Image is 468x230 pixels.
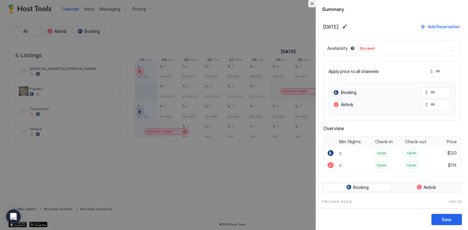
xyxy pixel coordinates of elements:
[377,150,386,156] span: Open
[430,69,433,74] span: $
[420,23,461,31] button: Add Reservation
[448,162,457,168] span: $114
[341,23,348,30] button: Edit date range
[327,46,348,51] span: Availability
[323,24,339,30] span: [DATE]
[425,90,428,95] span: $
[324,183,392,192] button: Booking
[449,199,462,204] span: Price
[322,199,352,204] span: Pricing Rule
[405,139,426,145] span: Check-out
[407,150,417,156] span: Open
[425,102,428,107] span: $
[6,209,21,224] div: Open Intercom Messenger
[339,163,342,168] span: 2
[393,183,461,192] button: Airbnb
[377,162,386,168] span: Open
[339,139,361,145] span: Min. Nights
[428,23,460,30] div: Add Reservation
[341,90,356,95] span: Booking
[407,162,417,168] span: Open
[353,185,369,190] span: Booking
[375,139,393,145] span: Check-in
[424,185,436,190] span: Airbnb
[442,216,452,223] div: Save
[349,45,356,52] button: Blocked dates override all pricing rules and remain unavailable until manually unblocked
[360,46,374,51] span: Blocked
[339,151,342,155] span: 2
[323,125,461,131] span: Overview
[447,139,457,145] span: Price
[447,150,457,156] span: $120
[322,5,462,12] span: Summary
[431,214,462,225] button: Save
[341,102,353,107] span: Airbnb
[322,182,462,193] div: tab-group
[328,69,379,74] span: Apply price to all channels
